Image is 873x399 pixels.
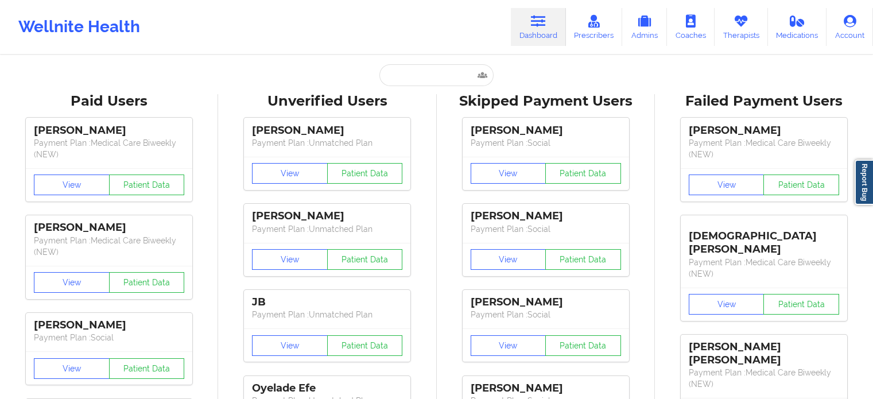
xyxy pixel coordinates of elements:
p: Payment Plan : Medical Care Biweekly (NEW) [689,257,839,280]
button: View [34,272,110,293]
button: View [471,335,546,356]
button: View [689,175,765,195]
button: View [252,249,328,270]
p: Payment Plan : Medical Care Biweekly (NEW) [689,137,839,160]
p: Payment Plan : Medical Care Biweekly (NEW) [34,137,184,160]
a: Report Bug [855,160,873,205]
button: View [252,163,328,184]
a: Admins [622,8,667,46]
button: Patient Data [327,335,403,356]
div: Failed Payment Users [663,92,865,110]
p: Payment Plan : Unmatched Plan [252,137,402,149]
div: [PERSON_NAME] [252,124,402,137]
button: Patient Data [327,249,403,270]
a: Dashboard [511,8,566,46]
div: Oyelade Efe [252,382,402,395]
button: View [689,294,765,315]
div: [PERSON_NAME] [252,210,402,223]
div: Unverified Users [226,92,428,110]
a: Prescribers [566,8,623,46]
div: [PERSON_NAME] [34,319,184,332]
div: [DEMOGRAPHIC_DATA][PERSON_NAME] [689,221,839,256]
button: Patient Data [545,163,621,184]
div: [PERSON_NAME] [471,210,621,223]
button: Patient Data [763,294,839,315]
button: View [471,163,546,184]
p: Payment Plan : Medical Care Biweekly (NEW) [689,367,839,390]
div: [PERSON_NAME] [34,124,184,137]
button: View [252,335,328,356]
p: Payment Plan : Social [34,332,184,343]
button: Patient Data [545,335,621,356]
a: Account [827,8,873,46]
div: Skipped Payment Users [445,92,647,110]
p: Payment Plan : Social [471,137,621,149]
button: Patient Data [545,249,621,270]
a: Therapists [715,8,768,46]
button: Patient Data [109,358,185,379]
p: Payment Plan : Unmatched Plan [252,309,402,320]
div: [PERSON_NAME] [471,124,621,137]
div: [PERSON_NAME] [689,124,839,137]
div: [PERSON_NAME] [PERSON_NAME] [689,340,839,367]
button: View [34,175,110,195]
button: Patient Data [763,175,839,195]
div: [PERSON_NAME] [471,296,621,309]
div: JB [252,296,402,309]
p: Payment Plan : Social [471,309,621,320]
a: Medications [768,8,827,46]
button: View [471,249,546,270]
a: Coaches [667,8,715,46]
div: Paid Users [8,92,210,110]
button: Patient Data [327,163,403,184]
p: Payment Plan : Social [471,223,621,235]
button: Patient Data [109,272,185,293]
button: View [34,358,110,379]
p: Payment Plan : Unmatched Plan [252,223,402,235]
div: [PERSON_NAME] [34,221,184,234]
div: [PERSON_NAME] [471,382,621,395]
p: Payment Plan : Medical Care Biweekly (NEW) [34,235,184,258]
button: Patient Data [109,175,185,195]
